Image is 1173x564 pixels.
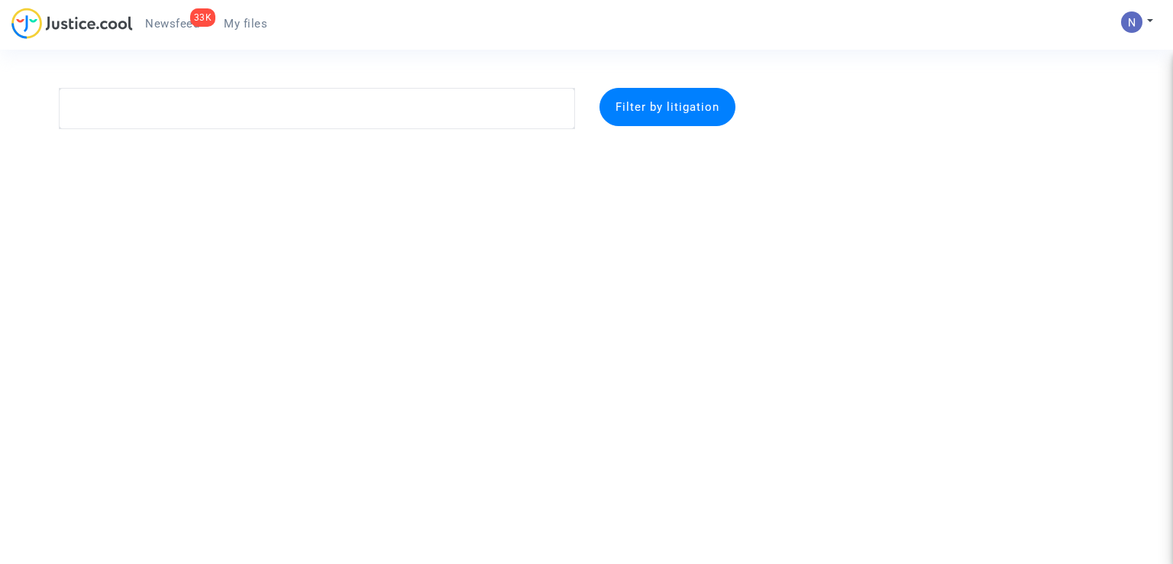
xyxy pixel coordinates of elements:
div: 33K [190,8,216,27]
span: Newsfeed [145,17,199,31]
a: My files [212,12,280,35]
img: ACg8ocLbdXnmRFmzhNqwOPt_sjleXT1r-v--4sGn8-BO7_nRuDcVYw=s96-c [1121,11,1142,33]
span: Filter by litigation [616,100,719,114]
span: My files [224,17,267,31]
a: 33KNewsfeed [133,12,212,35]
img: jc-logo.svg [11,8,133,39]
